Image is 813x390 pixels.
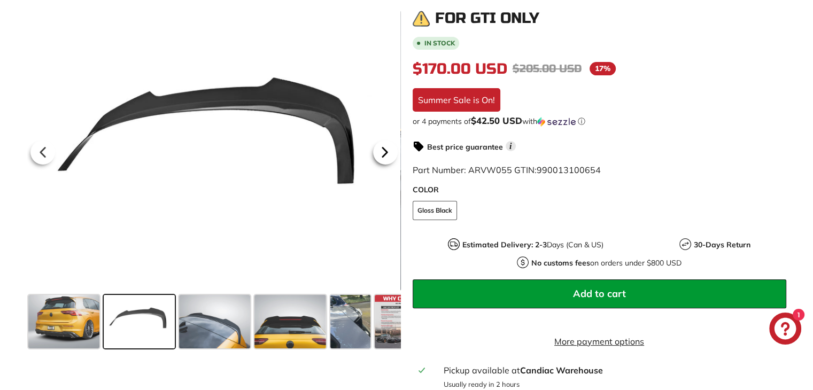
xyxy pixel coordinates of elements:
img: warning.png [413,10,430,27]
span: $205.00 USD [513,62,582,75]
div: or 4 payments of$42.50 USDwithSezzle Click to learn more about Sezzle [413,116,786,127]
b: In stock [424,40,455,46]
span: Part Number: ARVW055 GTIN: [413,165,601,175]
strong: No customs fees [531,258,590,268]
inbox-online-store-chat: Shopify online store chat [766,313,804,347]
span: 17% [590,62,616,75]
span: Add to cart [573,287,626,300]
strong: Candiac Warehouse [520,365,602,376]
label: COLOR [413,184,786,196]
a: More payment options [413,335,786,348]
span: i [506,141,516,151]
strong: 30-Days Return [694,240,750,249]
button: Add to cart [413,279,786,308]
div: Summer Sale is On! [413,88,500,112]
div: Pickup available at [443,364,779,377]
p: Usually ready in 2 hours [443,379,779,389]
strong: Best price guarantee [427,142,503,152]
p: Days (Can & US) [462,239,603,251]
img: Sezzle [537,117,576,127]
div: or 4 payments of with [413,116,786,127]
strong: Estimated Delivery: 2-3 [462,240,547,249]
span: 990013100654 [537,165,601,175]
h3: For GTI only [435,10,539,27]
span: $170.00 USD [413,60,507,78]
p: on orders under $800 USD [531,258,682,269]
span: $42.50 USD [471,115,522,126]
